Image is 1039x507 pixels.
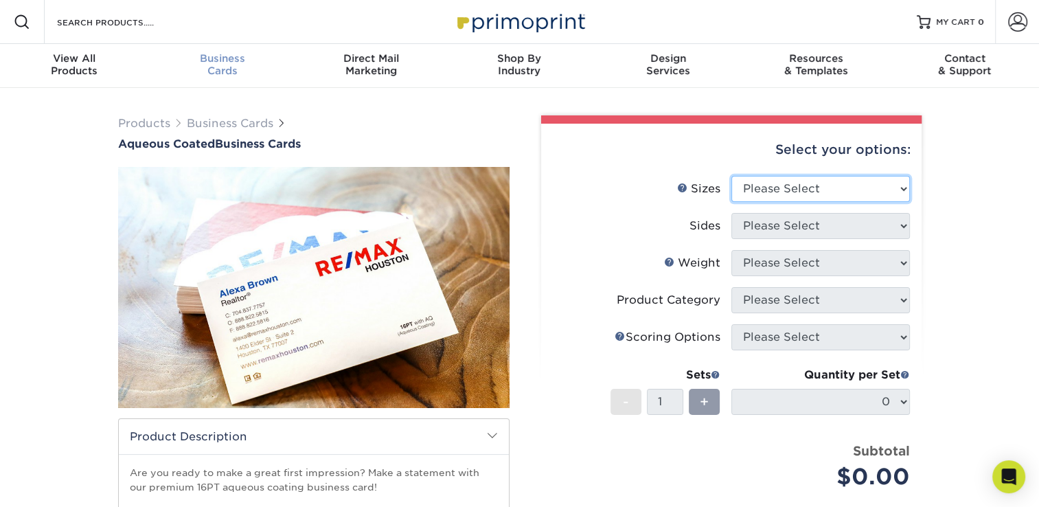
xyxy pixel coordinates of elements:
span: + [700,392,709,412]
img: Aqueous Coated 01 [118,91,510,483]
span: Design [594,52,742,65]
a: Contact& Support [891,44,1039,88]
div: Scoring Options [615,329,720,346]
div: Sides [689,218,720,234]
span: Contact [891,52,1039,65]
span: Business [148,52,297,65]
a: DesignServices [594,44,742,88]
div: Marketing [297,52,445,77]
div: Services [594,52,742,77]
h2: Product Description [119,419,509,454]
a: Resources& Templates [742,44,891,88]
a: Business Cards [187,117,273,130]
div: Quantity per Set [731,367,910,383]
div: Industry [445,52,593,77]
div: Sets [610,367,720,383]
div: Product Category [617,292,720,308]
a: Shop ByIndustry [445,44,593,88]
span: - [623,392,629,412]
input: SEARCH PRODUCTS..... [56,14,190,30]
div: Cards [148,52,297,77]
a: BusinessCards [148,44,297,88]
span: Aqueous Coated [118,137,215,150]
div: $0.00 [742,460,910,493]
span: MY CART [936,16,975,28]
span: 0 [978,17,984,27]
span: Shop By [445,52,593,65]
a: Aqueous CoatedBusiness Cards [118,137,510,150]
div: & Support [891,52,1039,77]
span: Direct Mail [297,52,445,65]
div: Sizes [677,181,720,197]
div: & Templates [742,52,891,77]
strong: Subtotal [853,443,910,458]
h1: Business Cards [118,137,510,150]
a: Direct MailMarketing [297,44,445,88]
div: Weight [664,255,720,271]
div: Open Intercom Messenger [992,460,1025,493]
img: Primoprint [451,7,589,36]
div: Select your options: [552,124,911,176]
a: Products [118,117,170,130]
span: Resources [742,52,891,65]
